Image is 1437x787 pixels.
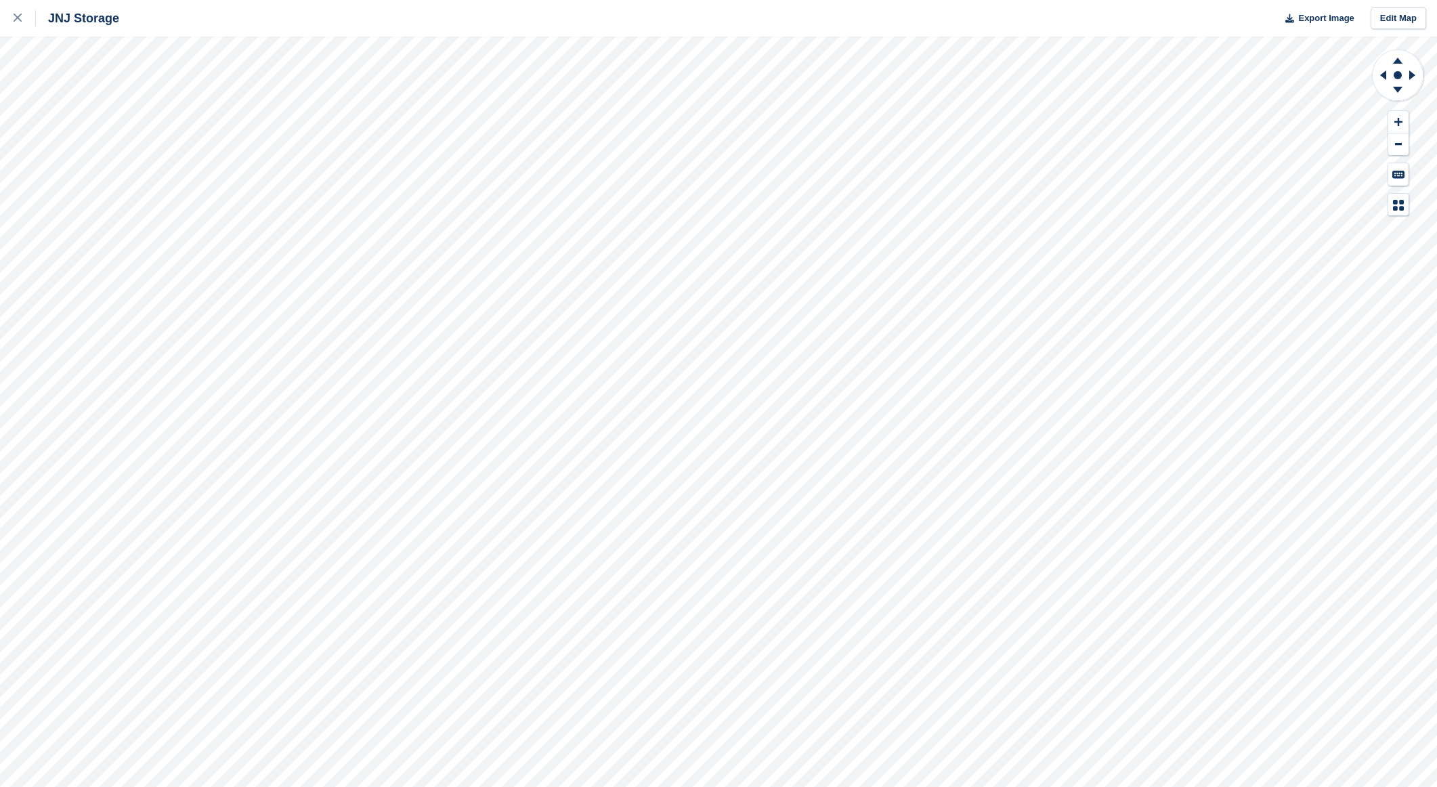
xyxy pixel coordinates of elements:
button: Zoom Out [1388,133,1409,156]
button: Keyboard Shortcuts [1388,163,1409,186]
button: Export Image [1277,7,1354,30]
span: Export Image [1298,12,1354,25]
div: JNJ Storage [36,10,119,26]
a: Edit Map [1371,7,1426,30]
button: Zoom In [1388,111,1409,133]
button: Map Legend [1388,194,1409,216]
